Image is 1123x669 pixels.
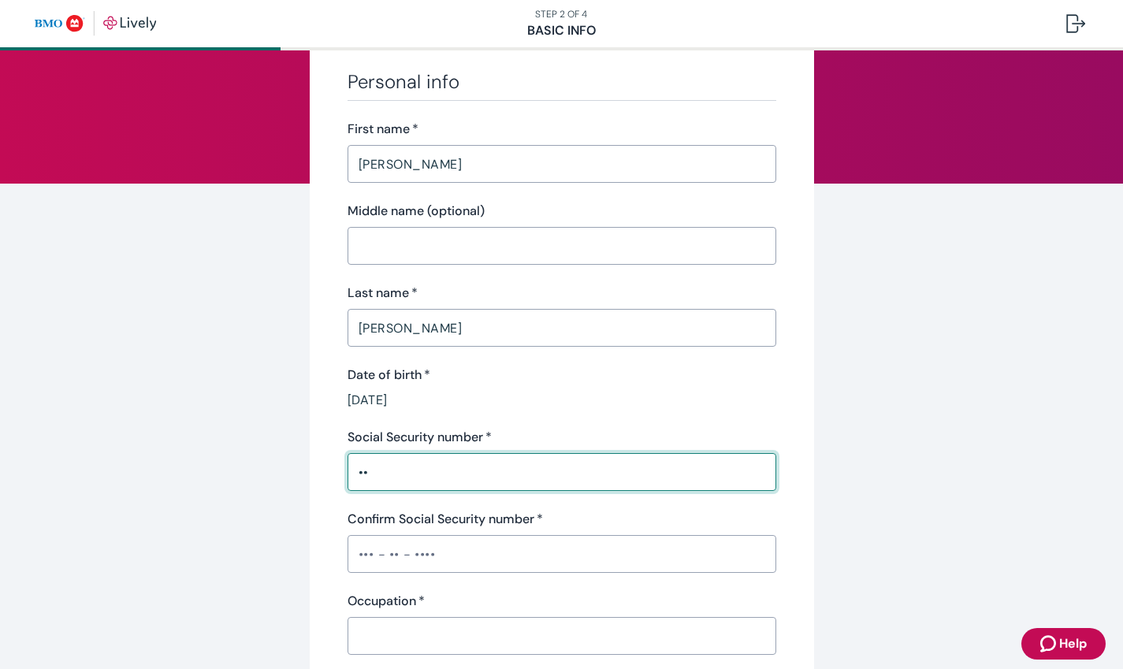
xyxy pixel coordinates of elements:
[348,284,418,303] label: Last name
[35,11,157,36] img: Lively
[1040,634,1059,653] svg: Zendesk support icon
[1021,628,1106,660] button: Zendesk support iconHelp
[348,510,543,529] label: Confirm Social Security number
[348,456,776,488] input: ••• - •• - ••••
[348,70,776,94] h3: Personal info
[348,366,430,385] label: Date of birth
[348,428,492,447] label: Social Security number
[1054,5,1098,43] button: Log out
[348,202,485,221] label: Middle name (optional)
[1059,634,1087,653] span: Help
[348,391,776,409] input: MM / DD / YYYY
[348,120,418,139] label: First name
[348,20,776,51] h2: Tell us about yourself
[348,538,776,570] input: ••• - •• - ••••
[348,592,425,611] label: Occupation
